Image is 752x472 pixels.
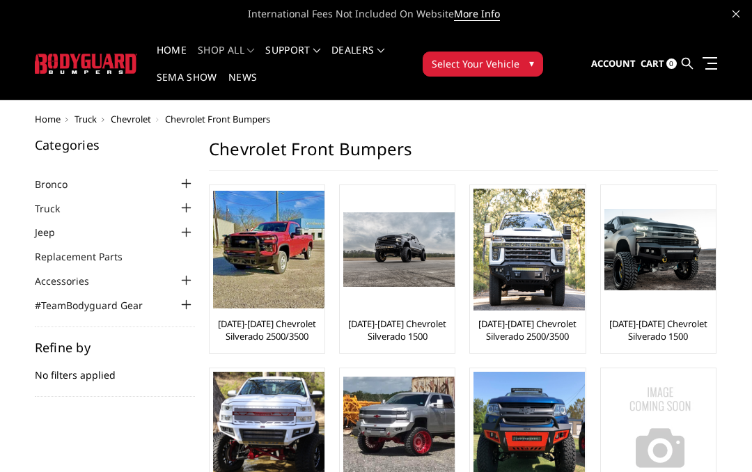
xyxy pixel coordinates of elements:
[265,45,320,72] a: Support
[591,45,636,83] a: Account
[604,317,712,343] a: [DATE]-[DATE] Chevrolet Silverado 1500
[228,72,257,100] a: News
[165,113,270,125] span: Chevrolet Front Bumpers
[157,72,217,100] a: SEMA Show
[35,298,160,313] a: #TeamBodyguard Gear
[331,45,384,72] a: Dealers
[213,317,321,343] a: [DATE]-[DATE] Chevrolet Silverado 2500/3500
[454,7,500,21] a: More Info
[641,57,664,70] span: Cart
[35,341,195,397] div: No filters applied
[666,58,677,69] span: 0
[157,45,187,72] a: Home
[432,56,519,71] span: Select Your Vehicle
[75,113,97,125] a: Truck
[35,274,107,288] a: Accessories
[35,177,85,191] a: Bronco
[198,45,254,72] a: shop all
[35,54,137,74] img: BODYGUARD BUMPERS
[529,56,534,70] span: ▾
[35,113,61,125] a: Home
[35,225,72,239] a: Jeep
[35,249,140,264] a: Replacement Parts
[423,52,543,77] button: Select Your Vehicle
[641,45,677,83] a: Cart 0
[209,139,718,171] h1: Chevrolet Front Bumpers
[35,341,195,354] h5: Refine by
[35,201,77,216] a: Truck
[343,317,451,343] a: [DATE]-[DATE] Chevrolet Silverado 1500
[473,317,581,343] a: [DATE]-[DATE] Chevrolet Silverado 2500/3500
[111,113,151,125] a: Chevrolet
[591,57,636,70] span: Account
[35,139,195,151] h5: Categories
